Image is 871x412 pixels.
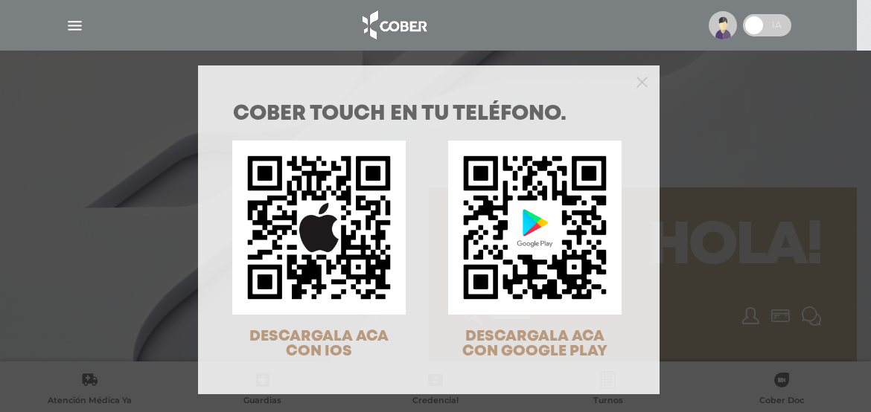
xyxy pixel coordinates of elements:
[448,141,622,314] img: qr-code
[462,329,607,358] span: DESCARGALA ACA CON GOOGLE PLAY
[233,104,625,125] h1: COBER TOUCH en tu teléfono.
[636,74,648,88] button: Close
[232,141,406,314] img: qr-code
[249,329,389,358] span: DESCARGALA ACA CON IOS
